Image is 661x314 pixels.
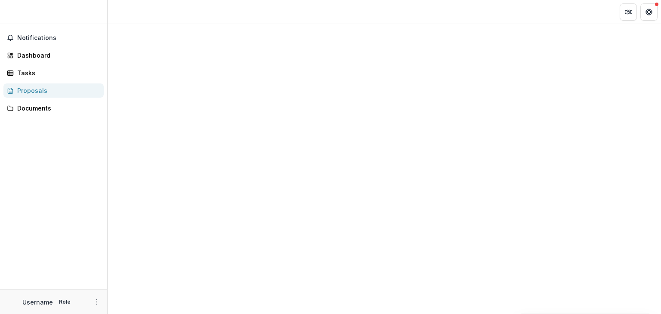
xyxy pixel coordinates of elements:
div: Documents [17,104,97,113]
div: Proposals [17,86,97,95]
button: Get Help [640,3,658,21]
div: Tasks [17,68,97,77]
button: More [92,297,102,307]
a: Dashboard [3,48,104,62]
a: Proposals [3,83,104,98]
span: Notifications [17,34,100,42]
a: Documents [3,101,104,115]
p: Role [56,298,73,306]
div: Dashboard [17,51,97,60]
p: Username [22,298,53,307]
a: Tasks [3,66,104,80]
button: Notifications [3,31,104,45]
button: Partners [620,3,637,21]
